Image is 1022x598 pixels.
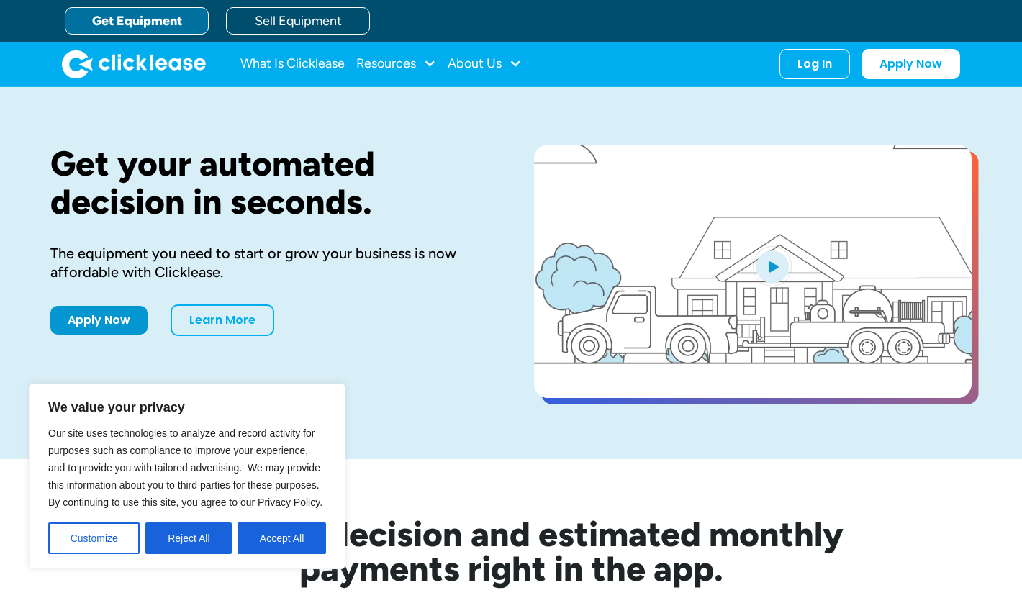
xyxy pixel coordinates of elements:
a: Apply Now [50,306,148,335]
a: What Is Clicklease [240,50,345,78]
h1: Get your automated decision in seconds. [50,145,488,221]
img: Clicklease logo [62,50,206,78]
div: The equipment you need to start or grow your business is now affordable with Clicklease. [50,244,488,281]
img: Blue play button logo on a light blue circular background [753,246,792,286]
div: Resources [356,50,436,78]
a: home [62,50,206,78]
a: Get Equipment [65,7,209,35]
div: About Us [448,50,522,78]
a: Sell Equipment [226,7,370,35]
p: We value your privacy [48,399,326,416]
span: Our site uses technologies to analyze and record activity for purposes such as compliance to impr... [48,427,322,508]
div: Log In [797,57,832,71]
a: open lightbox [534,145,972,398]
button: Reject All [145,522,232,554]
h2: See your decision and estimated monthly payments right in the app. [108,517,914,586]
button: Accept All [238,522,326,554]
div: We value your privacy [29,384,345,569]
a: Learn More [171,304,274,336]
button: Customize [48,522,140,554]
a: Apply Now [862,49,960,79]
